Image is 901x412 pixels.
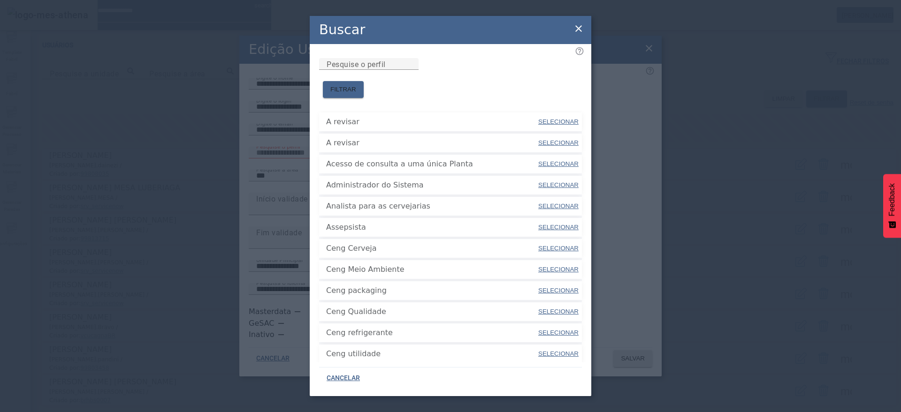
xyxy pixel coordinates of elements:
[538,287,579,294] span: SELECIONAR
[319,20,365,40] h2: Buscar
[327,374,360,383] span: CANCELAR
[330,85,356,94] span: FILTRAR
[326,348,537,360] span: Ceng utilidade
[537,198,580,215] button: SELECIONAR
[883,174,901,238] button: Feedback - Mostrar pesquisa
[538,181,579,188] span: SELECIONAR
[537,113,580,130] button: SELECIONAR
[537,135,580,151] button: SELECIONAR
[537,177,580,194] button: SELECIONAR
[326,180,537,191] span: Administrador do Sistema
[537,303,580,320] button: SELECIONAR
[888,183,896,216] span: Feedback
[326,137,537,149] span: A revisar
[326,201,537,212] span: Analista para as cervejarias
[538,245,579,252] span: SELECIONAR
[538,308,579,315] span: SELECIONAR
[538,139,579,146] span: SELECIONAR
[538,202,579,210] span: SELECIONAR
[538,350,579,357] span: SELECIONAR
[538,266,579,273] span: SELECIONAR
[326,306,537,317] span: Ceng Qualidade
[538,118,579,125] span: SELECIONAR
[538,160,579,167] span: SELECIONAR
[537,240,580,257] button: SELECIONAR
[537,219,580,236] button: SELECIONAR
[327,60,386,68] mat-label: Pesquise o perfil
[537,345,580,362] button: SELECIONAR
[326,285,537,296] span: Ceng packaging
[538,224,579,231] span: SELECIONAR
[537,324,580,341] button: SELECIONAR
[538,329,579,336] span: SELECIONAR
[537,156,580,172] button: SELECIONAR
[326,264,537,275] span: Ceng Meio Ambiente
[537,261,580,278] button: SELECIONAR
[326,327,537,338] span: Ceng refrigerante
[326,243,537,254] span: Ceng Cerveja
[326,158,537,170] span: Acesso de consulta a uma única Planta
[537,282,580,299] button: SELECIONAR
[323,81,364,98] button: FILTRAR
[326,222,537,233] span: Assepsista
[319,370,367,387] button: CANCELAR
[326,116,537,127] span: A revisar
